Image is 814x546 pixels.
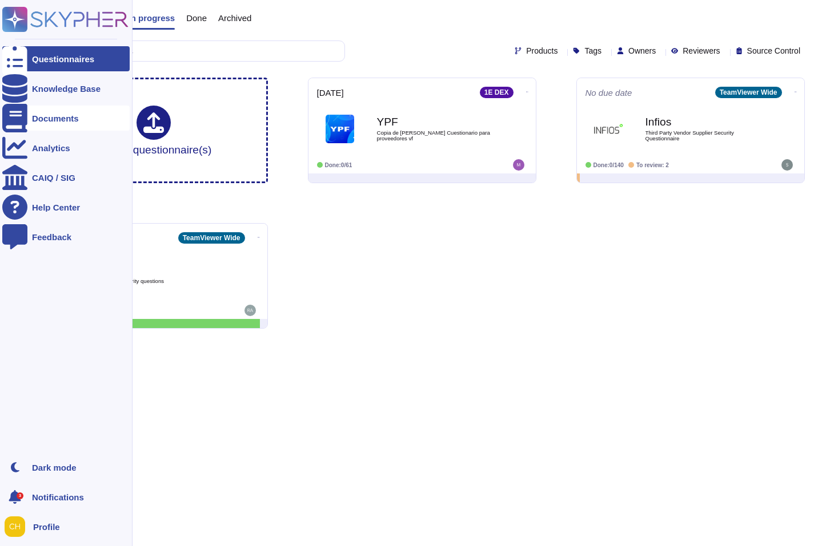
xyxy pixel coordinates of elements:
[109,278,223,284] span: OSI Security questions
[32,144,70,152] div: Analytics
[377,130,491,141] span: Copia de [PERSON_NAME] Cuestionario para proveedores vf
[317,88,344,97] span: [DATE]
[32,55,94,63] div: Questionnaires
[45,41,344,61] input: Search by keywords
[526,47,558,55] span: Products
[2,224,130,249] a: Feedback
[186,14,207,22] span: Done
[109,265,223,276] b: OSI
[628,47,656,55] span: Owners
[377,116,491,127] b: YPF
[645,130,760,141] span: Third Party Vendor Supplier Security Questionnaire
[645,116,760,127] b: Infios
[2,514,33,539] button: user
[586,88,632,97] span: No due date
[480,87,514,98] div: 1E DEX
[683,47,720,55] span: Reviewers
[2,76,130,101] a: Knowledge Base
[32,173,75,182] div: CAIQ / SIG
[32,84,101,93] div: Knowledge Base
[636,162,669,168] span: To review: 2
[33,523,60,531] span: Profile
[95,106,212,155] div: Upload questionnaire(s)
[32,233,71,241] div: Feedback
[2,106,130,131] a: Documents
[32,463,77,472] div: Dark mode
[32,493,84,501] span: Notifications
[32,203,80,212] div: Help Center
[2,135,130,160] a: Analytics
[715,87,782,98] div: TeamViewer Wide
[32,114,79,123] div: Documents
[17,492,23,499] div: 3
[584,47,602,55] span: Tags
[781,159,793,171] img: user
[5,516,25,537] img: user
[747,47,800,55] span: Source Control
[513,159,524,171] img: user
[594,162,624,168] span: Done: 0/140
[2,195,130,220] a: Help Center
[244,305,256,316] img: user
[218,14,251,22] span: Archived
[2,46,130,71] a: Questionnaires
[128,14,175,22] span: In progress
[2,165,130,190] a: CAIQ / SIG
[326,115,354,143] img: Logo
[594,115,623,143] img: Logo
[178,232,245,244] div: TeamViewer Wide
[325,162,352,168] span: Done: 0/61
